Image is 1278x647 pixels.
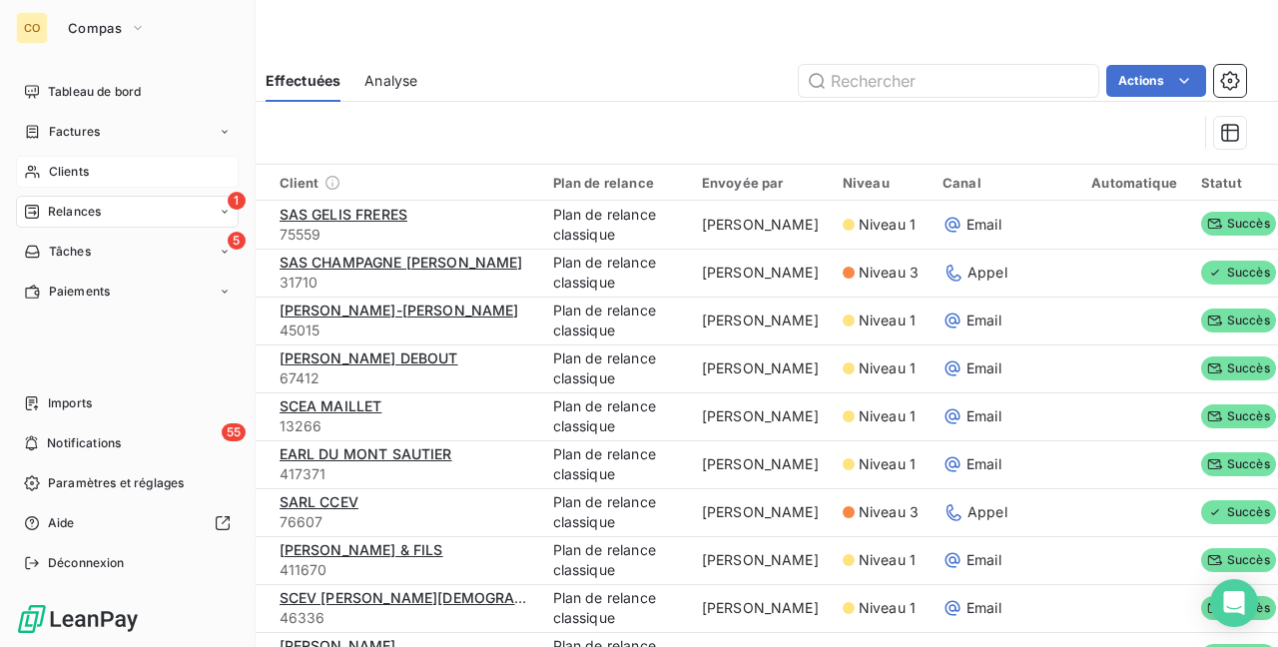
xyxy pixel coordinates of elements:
[48,394,92,412] span: Imports
[541,201,690,249] td: Plan de relance classique
[48,474,184,492] span: Paramètres et réglages
[966,598,1001,618] span: Email
[1201,309,1276,332] span: Succès
[280,464,529,484] span: 417371
[690,584,831,632] td: [PERSON_NAME]
[966,358,1001,378] span: Email
[280,397,382,414] span: SCEA MAILLET
[1201,404,1276,428] span: Succès
[966,454,1001,474] span: Email
[966,550,1001,570] span: Email
[1106,65,1206,97] button: Actions
[859,502,919,522] span: Niveau 3
[966,406,1001,426] span: Email
[48,83,141,101] span: Tableau de bord
[280,416,529,436] span: 13266
[1201,596,1276,620] span: Succès
[280,493,358,510] span: SARL CCEV
[16,603,140,635] img: Logo LeanPay
[541,584,690,632] td: Plan de relance classique
[364,71,417,91] span: Analyse
[1091,175,1177,191] div: Automatique
[690,344,831,392] td: [PERSON_NAME]
[280,512,529,532] span: 76607
[280,273,529,293] span: 31710
[1201,261,1276,285] span: Succès
[280,541,443,558] span: [PERSON_NAME] & FILS
[690,536,831,584] td: [PERSON_NAME]
[859,550,916,570] span: Niveau 1
[280,368,529,388] span: 67412
[859,454,916,474] span: Niveau 1
[280,608,529,628] span: 46336
[68,20,122,36] span: Compas
[280,445,452,462] span: EARL DU MONT SAUTIER
[1201,500,1276,524] span: Succès
[799,65,1098,97] input: Rechercher
[48,514,75,532] span: Aide
[859,358,916,378] span: Niveau 1
[859,406,916,426] span: Niveau 1
[541,440,690,488] td: Plan de relance classique
[541,392,690,440] td: Plan de relance classique
[280,175,319,191] span: Client
[222,423,246,441] span: 55
[1201,452,1276,476] span: Succès
[690,297,831,344] td: [PERSON_NAME]
[280,225,529,245] span: 75559
[280,560,529,580] span: 411670
[690,488,831,536] td: [PERSON_NAME]
[49,163,89,181] span: Clients
[47,434,121,452] span: Notifications
[541,297,690,344] td: Plan de relance classique
[541,344,690,392] td: Plan de relance classique
[16,12,48,44] div: CO
[966,311,1001,330] span: Email
[1201,212,1276,236] span: Succès
[49,123,100,141] span: Factures
[859,598,916,618] span: Niveau 1
[280,349,458,366] span: [PERSON_NAME] DEBOUT
[967,502,1007,522] span: Appel
[49,283,110,301] span: Paiements
[280,254,523,271] span: SAS CHAMPAGNE [PERSON_NAME]
[690,440,831,488] td: [PERSON_NAME]
[541,536,690,584] td: Plan de relance classique
[859,263,919,283] span: Niveau 3
[280,302,519,319] span: [PERSON_NAME]-[PERSON_NAME]
[690,249,831,297] td: [PERSON_NAME]
[702,175,819,191] div: Envoyée par
[966,215,1001,235] span: Email
[859,215,916,235] span: Niveau 1
[690,201,831,249] td: [PERSON_NAME]
[553,175,678,191] div: Plan de relance
[541,249,690,297] td: Plan de relance classique
[1201,548,1276,572] span: Succès
[859,311,916,330] span: Niveau 1
[541,488,690,536] td: Plan de relance classique
[16,507,239,539] a: Aide
[49,243,91,261] span: Tâches
[280,206,407,223] span: SAS GELIS FRERES
[690,392,831,440] td: [PERSON_NAME]
[1201,356,1276,380] span: Succès
[280,589,595,606] span: SCEV [PERSON_NAME][DEMOGRAPHIC_DATA]
[228,232,246,250] span: 5
[943,175,1067,191] div: Canal
[967,263,1007,283] span: Appel
[1210,579,1258,627] div: Open Intercom Messenger
[48,554,125,572] span: Déconnexion
[266,71,341,91] span: Effectuées
[228,192,246,210] span: 1
[843,175,919,191] div: Niveau
[48,203,101,221] span: Relances
[280,321,529,340] span: 45015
